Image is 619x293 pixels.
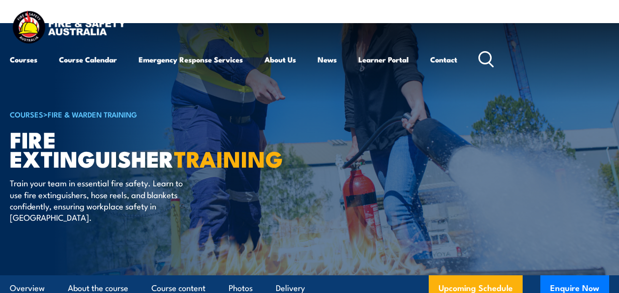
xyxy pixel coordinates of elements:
[10,129,253,168] h1: Fire Extinguisher
[174,141,283,175] strong: TRAINING
[265,48,296,71] a: About Us
[139,48,243,71] a: Emergency Response Services
[48,109,137,119] a: Fire & Warden Training
[10,48,37,71] a: Courses
[358,48,409,71] a: Learner Portal
[430,48,457,71] a: Contact
[318,48,337,71] a: News
[10,109,43,119] a: COURSES
[59,48,117,71] a: Course Calendar
[10,177,189,223] p: Train your team in essential fire safety. Learn to use fire extinguishers, hose reels, and blanke...
[10,108,253,120] h6: >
